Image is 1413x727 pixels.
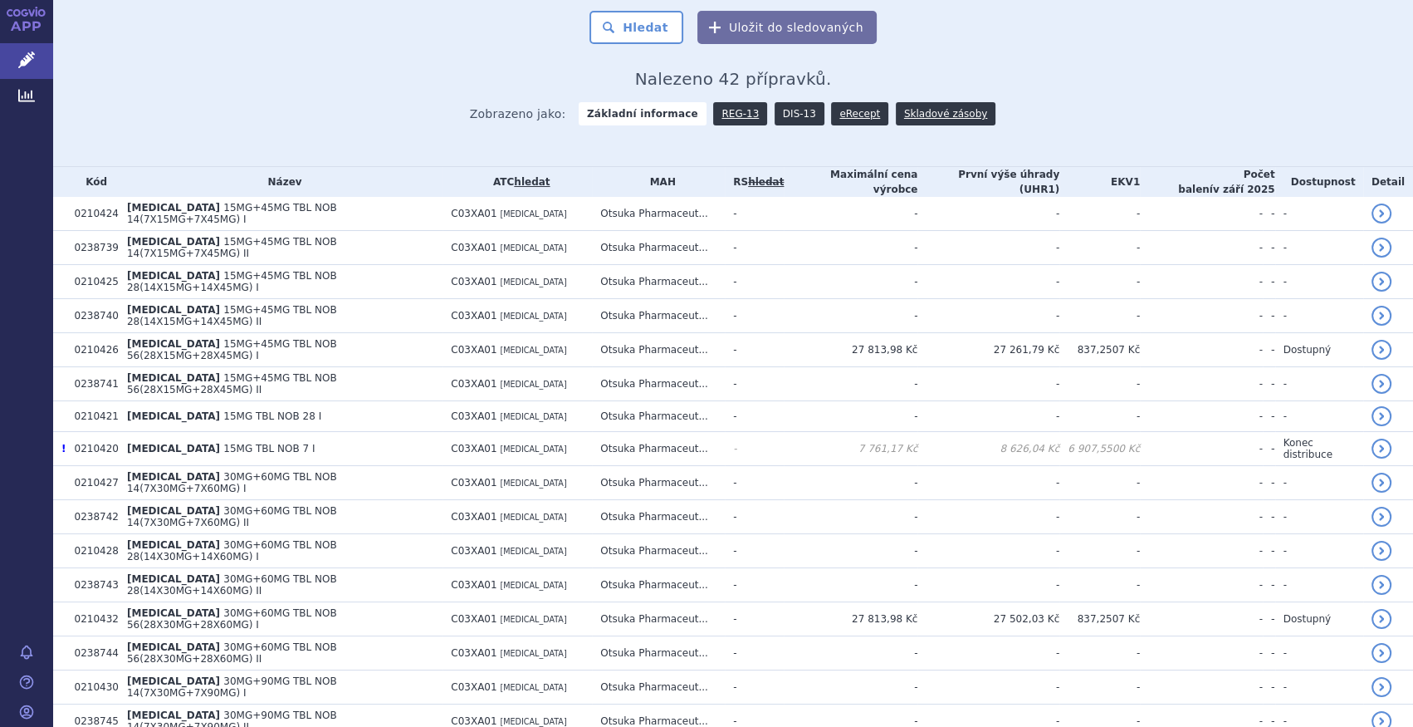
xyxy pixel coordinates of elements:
[451,344,496,356] span: C03XA01
[831,102,888,125] a: eRecept
[451,443,496,454] span: C03XA01
[713,102,767,125] a: REG-13
[66,466,118,500] td: 0210427
[784,167,917,197] th: Maximální cena výrobce
[748,176,784,188] a: vyhledávání neobsahuje žádnou platnou referenční skupinu
[127,675,337,699] span: 30MG+90MG TBL NOB 14(7X30MG+7X90MG) I
[127,607,337,631] span: 30MG+60MG TBL NOB 56(28X30MG+28X60MG) I
[1263,231,1275,265] td: -
[1263,197,1275,231] td: -
[917,333,1059,367] td: 27 261,79 Kč
[1140,401,1263,432] td: -
[1275,401,1363,432] td: -
[917,671,1059,705] td: -
[784,265,917,299] td: -
[592,299,725,333] td: Otsuka Pharmaceut...
[451,208,496,219] span: C03XA01
[127,607,220,619] span: [MEDICAL_DATA]
[127,372,337,395] span: 15MG+45MG TBL NOB 56(28X15MG+28X45MG) II
[442,167,592,197] th: ATC
[1140,534,1263,568] td: -
[725,568,784,602] td: -
[127,304,337,327] span: 15MG+45MG TBL NOB 28(14X15MG+14X45MG) II
[784,231,917,265] td: -
[1371,575,1391,595] a: detail
[725,167,784,197] th: RS
[784,197,917,231] td: -
[725,367,784,401] td: -
[1371,306,1391,326] a: detail
[725,500,784,534] td: -
[66,671,118,705] td: 0210430
[61,443,66,454] span: Poslední data tohoto produktu jsou ze SCAU platného k 01.07.2022.
[1263,466,1275,500] td: -
[1140,568,1263,602] td: -
[917,367,1059,401] td: -
[1263,500,1275,534] td: -
[592,602,725,636] td: Otsuka Pharmaceut...
[635,69,832,89] span: Nalezeno 42 přípravků.
[127,573,220,585] span: [MEDICAL_DATA]
[500,380,566,389] span: [MEDICAL_DATA]
[500,445,566,454] span: [MEDICAL_DATA]
[500,649,566,658] span: [MEDICAL_DATA]
[1140,636,1263,671] td: -
[1275,602,1363,636] td: Dostupný
[127,505,220,517] span: [MEDICAL_DATA]
[127,202,337,225] span: 15MG+45MG TBL NOB 14(7X15MG+7X45MG) I
[1059,568,1140,602] td: -
[579,102,706,125] strong: Základní informace
[127,270,337,293] span: 15MG+45MG TBL NOB 28(14X15MG+14X45MG) I
[1263,636,1275,671] td: -
[1263,367,1275,401] td: -
[784,333,917,367] td: 27 813,98 Kč
[1140,500,1263,534] td: -
[917,167,1059,197] th: První výše úhrady (UHR1)
[1371,609,1391,629] a: detail
[784,534,917,568] td: -
[725,602,784,636] td: -
[896,102,995,125] a: Skladové zásoby
[127,710,220,721] span: [MEDICAL_DATA]
[748,176,784,188] del: hledat
[592,671,725,705] td: Otsuka Pharmaceut...
[451,477,496,489] span: C03XA01
[1275,466,1363,500] td: -
[223,410,321,422] span: 15MG TBL NOB 28 I
[784,299,917,333] td: -
[725,401,784,432] td: -
[1371,541,1391,561] a: detail
[500,683,566,692] span: [MEDICAL_DATA]
[127,270,220,282] span: [MEDICAL_DATA]
[451,276,496,287] span: C03XA01
[592,265,725,299] td: Otsuka Pharmaceut...
[127,202,220,214] span: [MEDICAL_DATA]
[500,412,566,421] span: [MEDICAL_DATA]
[451,511,496,523] span: C03XA01
[1371,374,1391,394] a: detail
[127,471,220,483] span: [MEDICAL_DATA]
[514,176,550,188] a: hledat
[592,568,725,602] td: Otsuka Pharmaceut...
[1275,167,1363,197] th: Dostupnost
[500,278,566,287] span: [MEDICAL_DATA]
[223,443,315,454] span: 15MG TBL NOB 7 I
[1140,299,1263,333] td: -
[1371,677,1391,697] a: detail
[127,338,220,350] span: [MEDICAL_DATA]
[1275,636,1363,671] td: -
[1059,466,1140,500] td: -
[500,346,566,355] span: [MEDICAL_DATA]
[66,602,118,636] td: 0210432
[500,312,566,321] span: [MEDICAL_DATA]
[66,534,118,568] td: 0210428
[1275,367,1363,401] td: -
[1275,265,1363,299] td: -
[592,333,725,367] td: Otsuka Pharmaceut...
[1275,500,1363,534] td: -
[66,568,118,602] td: 0238743
[1059,432,1140,466] td: 6 907,5500 Kč
[1263,602,1275,636] td: -
[1371,643,1391,663] a: detail
[451,681,496,693] span: C03XA01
